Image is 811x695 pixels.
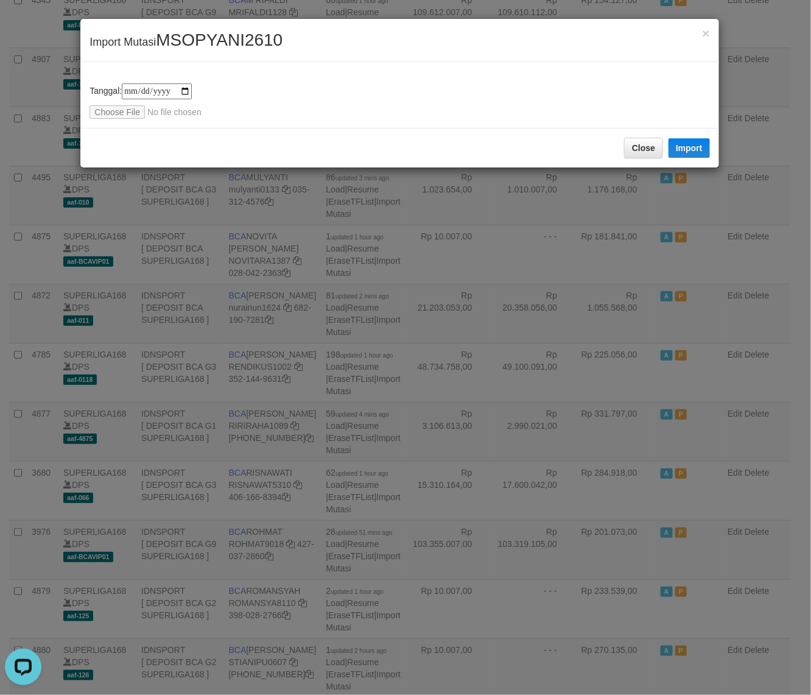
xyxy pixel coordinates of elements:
[90,83,709,119] div: Tanggal:
[90,36,283,48] span: Import Mutasi
[702,26,709,40] span: ×
[5,5,41,41] button: Open LiveChat chat widget
[156,30,283,49] span: MSOPYANI2610
[702,27,709,40] button: Close
[624,138,663,158] button: Close
[669,138,710,158] button: Import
